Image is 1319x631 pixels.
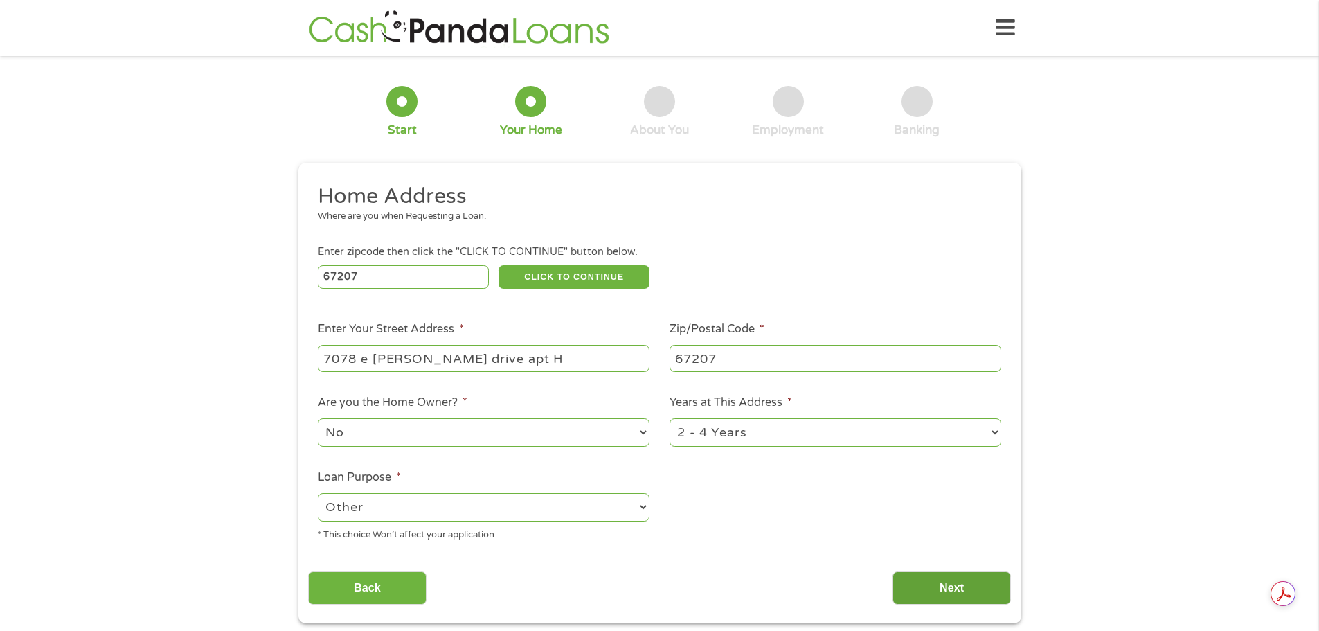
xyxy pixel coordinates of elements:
label: Years at This Address [670,396,792,410]
img: GetLoanNow Logo [305,8,613,48]
input: Enter Zipcode (e.g 01510) [318,265,489,289]
label: Loan Purpose [318,470,401,485]
div: * This choice Won’t affect your application [318,524,649,542]
input: Back [308,571,427,605]
button: CLICK TO CONTINUE [499,265,649,289]
div: Enter zipcode then click the "CLICK TO CONTINUE" button below. [318,245,1001,260]
div: About You [630,123,689,138]
label: Are you the Home Owner? [318,396,467,410]
input: Next [892,571,1011,605]
h2: Home Address [318,183,991,211]
div: Employment [752,123,824,138]
label: Enter Your Street Address [318,322,464,337]
div: Start [388,123,417,138]
div: Your Home [500,123,562,138]
label: Zip/Postal Code [670,322,764,337]
input: 1 Main Street [318,345,649,371]
div: Banking [894,123,940,138]
div: Where are you when Requesting a Loan. [318,210,991,224]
